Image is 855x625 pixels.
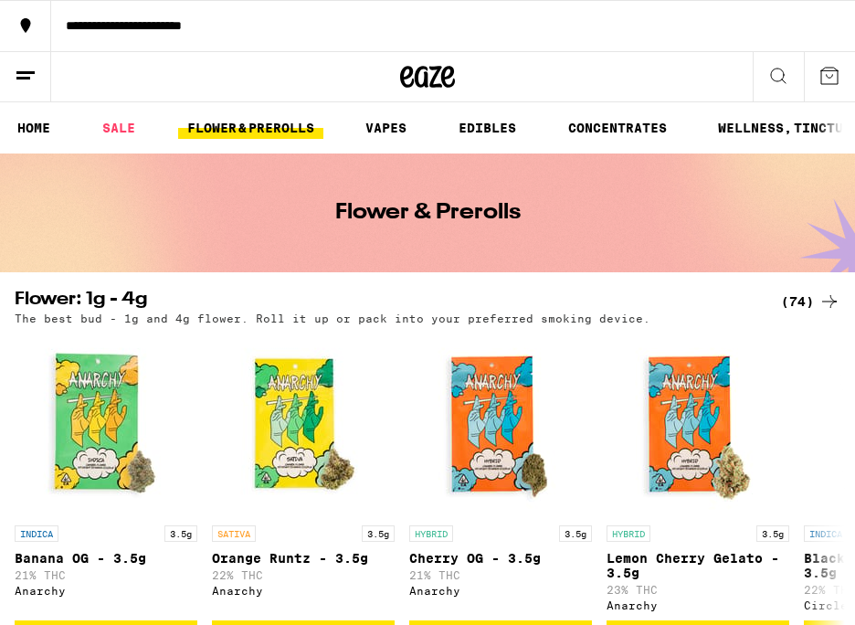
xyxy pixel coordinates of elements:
img: Anarchy - Cherry OG - 3.5g [409,334,592,516]
p: 23% THC [607,584,789,596]
h1: Flower & Prerolls [335,202,521,224]
a: Open page for Banana OG - 3.5g from Anarchy [15,334,197,620]
p: Orange Runtz - 3.5g [212,551,395,566]
a: SALE [93,117,144,139]
p: The best bud - 1g and 4g flower. Roll it up or pack into your preferred smoking device. [15,312,650,324]
div: Anarchy [15,585,197,597]
img: Anarchy - Banana OG - 3.5g [15,334,197,516]
a: Open page for Orange Runtz - 3.5g from Anarchy [212,334,395,620]
p: Banana OG - 3.5g [15,551,197,566]
h2: Flower: 1g - 4g [15,291,751,312]
div: Anarchy [607,599,789,611]
p: SATIVA [212,525,256,542]
p: Lemon Cherry Gelato - 3.5g [607,551,789,580]
span: Hi. Need any help? [36,13,156,27]
a: HOME [8,117,59,139]
a: Open page for Cherry OG - 3.5g from Anarchy [409,334,592,620]
p: INDICA [15,525,58,542]
a: EDIBLES [449,117,525,139]
div: Anarchy [212,585,395,597]
p: 3.5g [362,525,395,542]
div: Anarchy [409,585,592,597]
a: FLOWER & PREROLLS [178,117,323,139]
a: CONCENTRATES [559,117,676,139]
p: 3.5g [756,525,789,542]
p: 21% THC [15,569,197,581]
a: Open page for Lemon Cherry Gelato - 3.5g from Anarchy [607,334,789,620]
p: 22% THC [212,569,395,581]
p: INDICA [804,525,848,542]
p: 21% THC [409,569,592,581]
a: VAPES [356,117,416,139]
img: Anarchy - Orange Runtz - 3.5g [212,334,395,516]
p: Cherry OG - 3.5g [409,551,592,566]
p: 3.5g [559,525,592,542]
p: HYBRID [607,525,650,542]
img: Anarchy - Lemon Cherry Gelato - 3.5g [607,334,789,516]
p: HYBRID [409,525,453,542]
p: 3.5g [164,525,197,542]
a: (74) [781,291,840,312]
